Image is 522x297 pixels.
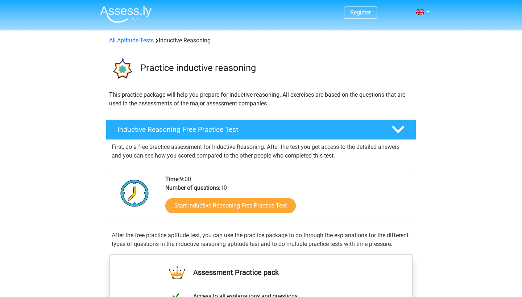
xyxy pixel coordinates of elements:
a: All Aptitude Tests [109,37,154,44]
div: 9:00 10 [160,175,413,222]
a: Register [350,9,371,16]
b: Time: [165,176,180,183]
div: Inductive Reasoning [106,36,416,45]
img: Clock [116,175,153,211]
img: Assessly [100,6,152,23]
img: inductive reasoning [106,54,137,84]
a: Inductive Reasoning Free Practice Test [103,120,419,140]
b: Number of questions: [165,184,220,191]
h4: Inductive Reasoning Free Practice Test [117,125,380,134]
div: After the free practice aptitude test, you can use the practice package to go through the explana... [109,231,413,248]
p: This practice package will help you prepare for inductive reasoning. All exercises are based on t... [109,91,413,108]
p: First, do a free practice assessment for Inductive Reasoning. After the test you get access to th... [112,143,410,160]
h3: Practice inductive reasoning [140,62,410,74]
a: Start Inductive Reasoning Free Practice Test [165,198,296,213]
